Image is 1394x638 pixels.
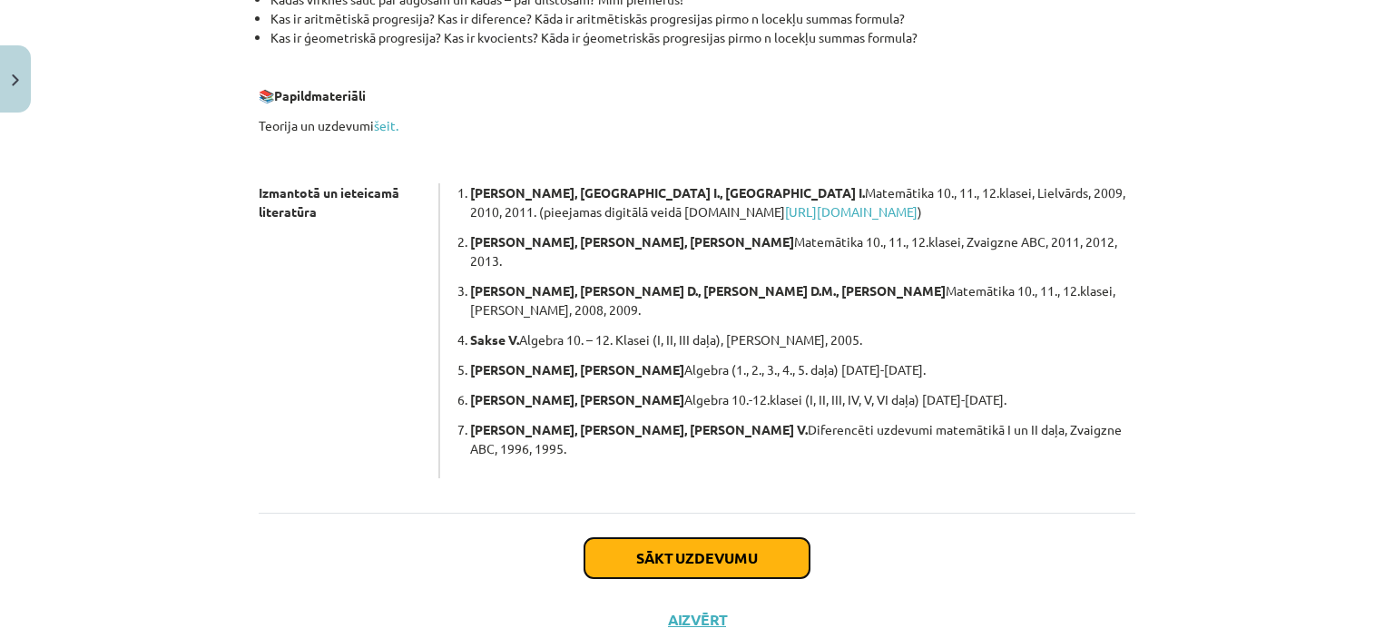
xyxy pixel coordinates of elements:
[270,9,1135,28] li: Kas ir aritmētiskā progresija? Kas ir diference? Kāda ir aritmētiskās progresijas pirmo n locekļu...
[470,331,519,348] b: Sakse V.
[12,74,19,86] img: icon-close-lesson-0947bae3869378f0d4975bcd49f059093ad1ed9edebbc8119c70593378902aed.svg
[785,203,918,220] a: [URL][DOMAIN_NAME]
[259,86,1135,105] p: 📚
[374,117,398,133] a: šeit.
[470,233,794,250] b: [PERSON_NAME], [PERSON_NAME], [PERSON_NAME]
[274,87,366,103] b: Papildmateriāli
[470,232,1135,270] p: Matemātika 10., 11., 12.klasei, Zvaigzne ABC, 2011, 2012, 2013.
[259,116,1135,135] p: Teorija un uzdevumi
[470,390,1135,409] p: Algebra 10.-12.klasei (I, II, III, IV, V, VI daļa) [DATE]-[DATE].
[470,184,865,201] b: [PERSON_NAME], [GEOGRAPHIC_DATA] I., [GEOGRAPHIC_DATA] I.
[470,391,684,407] b: [PERSON_NAME], [PERSON_NAME]
[470,281,1135,319] p: Matemātika 10., 11., 12.klasei, [PERSON_NAME], 2008, 2009.
[259,184,399,220] strong: Izmantotā un ieteicamā literatūra
[470,420,1135,458] p: Diferencēti uzdevumi matemātikā I un II daļa, Zvaigzne ABC, 1996, 1995.
[470,421,808,437] b: [PERSON_NAME], [PERSON_NAME], [PERSON_NAME] V.
[470,361,684,378] b: [PERSON_NAME], [PERSON_NAME]
[270,28,1135,47] li: Kas ir ģeometriskā progresija? Kas ir kvocients? Kāda ir ģeometriskās progresijas pirmo n locekļu...
[470,330,1135,349] p: Algebra 10. – 12. Klasei (I, II, III daļa), [PERSON_NAME], 2005.
[470,282,946,299] b: [PERSON_NAME], [PERSON_NAME] D., [PERSON_NAME] D.M., [PERSON_NAME]
[584,538,810,578] button: Sākt uzdevumu
[470,360,1135,379] p: Algebra (1., 2., 3., 4., 5. daļa) [DATE]-[DATE].
[470,183,1135,221] p: Matemātika 10., 11., 12.klasei, Lielvārds, 2009, 2010, 2011. (pieejamas digitālā veidā [DOMAIN_NA...
[663,611,731,629] button: Aizvērt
